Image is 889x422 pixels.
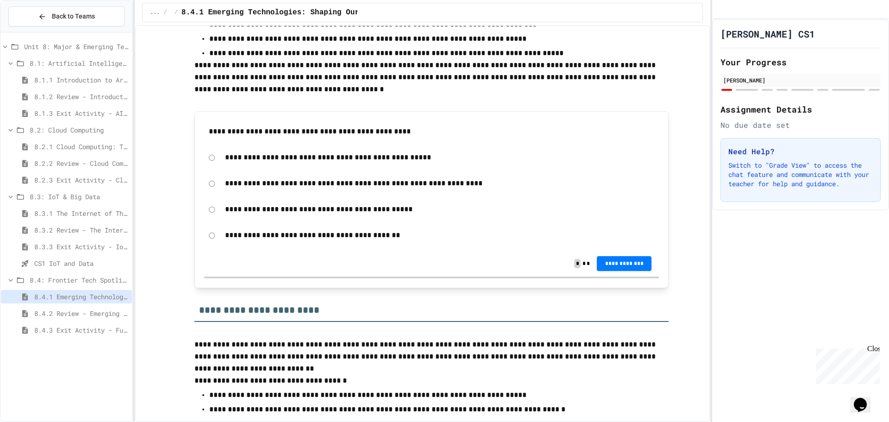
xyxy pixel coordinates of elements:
span: 8.4: Frontier Tech Spotlight [30,275,128,285]
span: 8.2.1 Cloud Computing: Transforming the Digital World [34,142,128,151]
div: No due date set [720,120,881,131]
span: Unit 8: Major & Emerging Technologies [24,42,128,51]
button: Back to Teams [8,6,125,26]
span: 8.3.3 Exit Activity - IoT Data Detective Challenge [34,242,128,252]
span: / [163,9,167,16]
span: 8.4.1 Emerging Technologies: Shaping Our Digital Future [34,292,128,302]
div: [PERSON_NAME] [723,76,878,84]
p: Switch to "Grade View" to access the chat feature and communicate with your teacher for help and ... [728,161,873,189]
span: 8.1.3 Exit Activity - AI Detective [34,108,128,118]
h2: Your Progress [720,56,881,69]
span: 8.1.1 Introduction to Artificial Intelligence [34,75,128,85]
h3: Need Help? [728,146,873,157]
span: 8.3: IoT & Big Data [30,192,128,202]
span: 8.1: Artificial Intelligence Basics [30,58,128,68]
h2: Assignment Details [720,103,881,116]
span: 8.4.1 Emerging Technologies: Shaping Our Digital Future [182,7,426,18]
span: 8.2.3 Exit Activity - Cloud Service Detective [34,175,128,185]
span: 8.4.2 Review - Emerging Technologies: Shaping Our Digital Future [34,309,128,318]
span: 8.4.3 Exit Activity - Future Tech Challenge [34,325,128,335]
span: 8.3.1 The Internet of Things and Big Data: Our Connected Digital World [34,208,128,218]
span: 8.2.2 Review - Cloud Computing [34,158,128,168]
span: 8.2: Cloud Computing [30,125,128,135]
iframe: chat widget [812,345,880,384]
span: 8.1.2 Review - Introduction to Artificial Intelligence [34,92,128,101]
h1: [PERSON_NAME] CS1 [720,27,815,40]
span: ... [150,9,160,16]
span: CS1 IoT and Data [34,258,128,268]
iframe: chat widget [850,385,880,413]
div: Chat with us now!Close [4,4,64,59]
span: / [175,9,178,16]
span: 8.3.2 Review - The Internet of Things and Big Data [34,225,128,235]
span: Back to Teams [52,12,95,21]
